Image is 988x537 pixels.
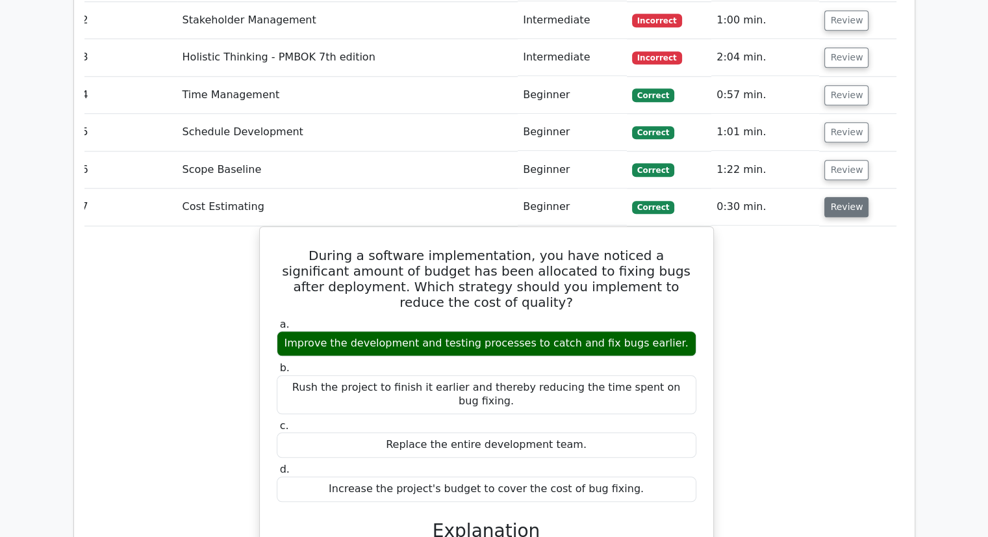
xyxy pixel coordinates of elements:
td: 1:22 min. [711,151,819,189]
td: 7 [77,189,177,226]
div: Improve the development and testing processes to catch and fix bugs earlier. [277,331,696,356]
td: Cost Estimating [177,189,518,226]
span: Incorrect [632,51,682,64]
span: Incorrect [632,14,682,27]
td: Beginner [518,114,627,151]
td: 2 [77,2,177,39]
td: Intermediate [518,2,627,39]
button: Review [824,197,868,217]
span: Correct [632,126,674,139]
td: Holistic Thinking - PMBOK 7th edition [177,39,518,76]
span: b. [280,361,290,374]
button: Review [824,160,868,180]
span: c. [280,419,289,432]
td: Beginner [518,151,627,189]
td: Stakeholder Management [177,2,518,39]
span: Correct [632,201,674,214]
td: 0:57 min. [711,77,819,114]
span: Correct [632,88,674,101]
td: 1:01 min. [711,114,819,151]
td: Schedule Development [177,114,518,151]
td: 4 [77,77,177,114]
span: Correct [632,163,674,176]
td: 5 [77,114,177,151]
td: Beginner [518,77,627,114]
div: Increase the project's budget to cover the cost of bug fixing. [277,477,696,502]
td: 3 [77,39,177,76]
span: a. [280,318,290,330]
td: 6 [77,151,177,189]
div: Replace the entire development team. [277,432,696,458]
td: Scope Baseline [177,151,518,189]
td: 0:30 min. [711,189,819,226]
td: 1:00 min. [711,2,819,39]
td: 2:04 min. [711,39,819,76]
div: Rush the project to finish it earlier and thereby reducing the time spent on bug fixing. [277,375,696,414]
button: Review [824,10,868,31]
td: Time Management [177,77,518,114]
h5: During a software implementation, you have noticed a significant amount of budget has been alloca... [275,248,698,310]
span: d. [280,463,290,475]
td: Beginner [518,189,627,226]
td: Intermediate [518,39,627,76]
button: Review [824,47,868,68]
button: Review [824,122,868,142]
button: Review [824,85,868,105]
